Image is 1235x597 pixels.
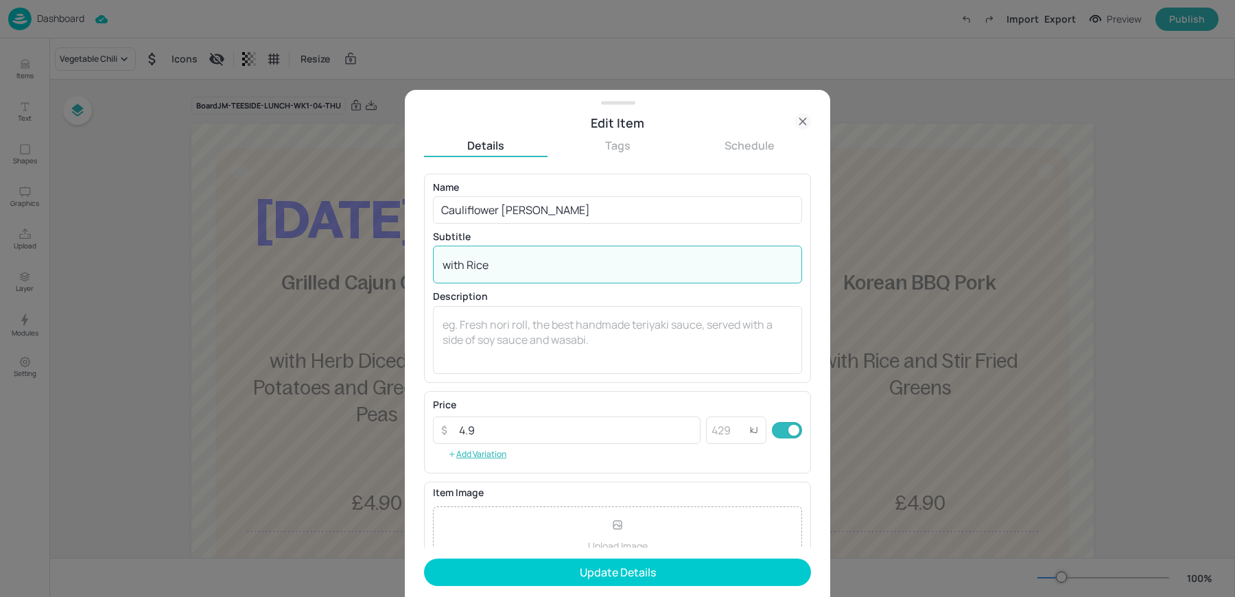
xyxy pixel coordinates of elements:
[424,559,811,586] button: Update Details
[706,417,750,444] input: 429
[687,138,811,153] button: Schedule
[433,488,802,497] p: Item Image
[750,425,758,435] p: kJ
[433,444,521,465] button: Add Variation
[433,400,456,410] p: Price
[556,138,679,153] button: Tags
[433,232,802,242] p: Subtitle
[424,138,548,153] button: Details
[424,113,811,132] div: Edit Item
[433,292,802,301] p: Description
[443,257,792,272] textarea: with Rice
[451,417,701,444] input: 10
[588,539,648,553] p: Upload Image
[433,183,802,192] p: Name
[433,196,802,224] input: eg. Chicken Teriyaki Sushi Roll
